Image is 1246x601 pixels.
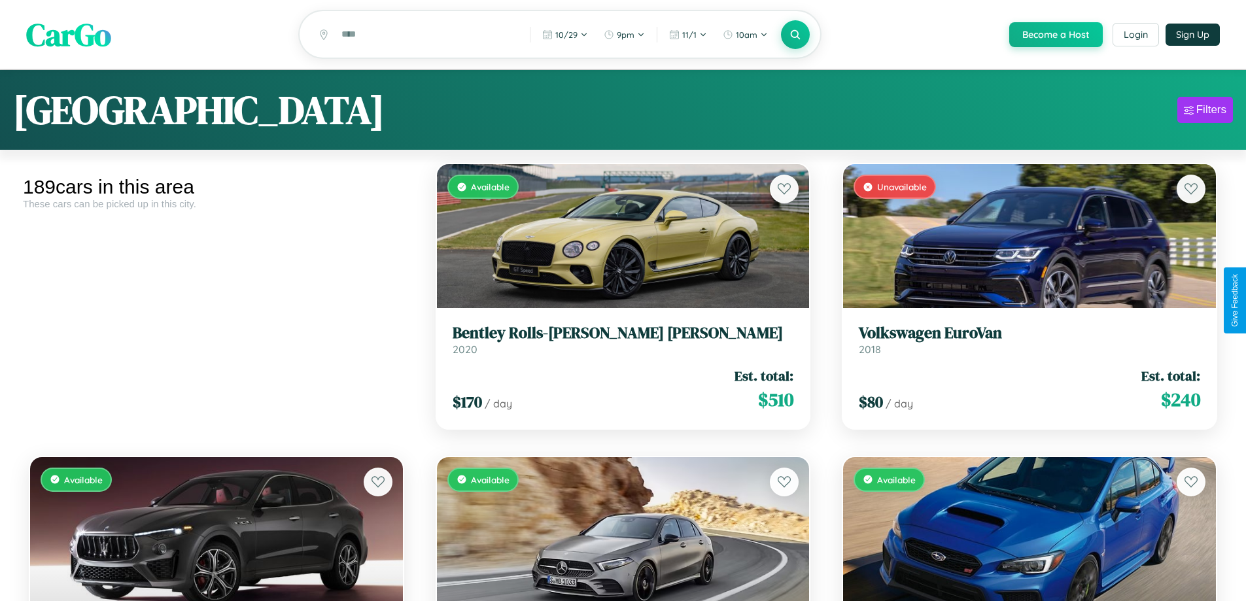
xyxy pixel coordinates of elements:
[23,176,410,198] div: 189 cars in this area
[555,29,578,40] span: 10 / 29
[735,366,793,385] span: Est. total:
[1141,366,1200,385] span: Est. total:
[13,83,385,137] h1: [GEOGRAPHIC_DATA]
[617,29,634,40] span: 9pm
[736,29,757,40] span: 10am
[453,391,482,413] span: $ 170
[597,24,651,45] button: 9pm
[859,324,1200,356] a: Volkswagen EuroVan2018
[886,397,913,410] span: / day
[471,181,510,192] span: Available
[536,24,595,45] button: 10/29
[453,324,794,356] a: Bentley Rolls-[PERSON_NAME] [PERSON_NAME]2020
[26,13,111,56] span: CarGo
[682,29,697,40] span: 11 / 1
[877,474,916,485] span: Available
[716,24,774,45] button: 10am
[1196,103,1226,116] div: Filters
[485,397,512,410] span: / day
[758,386,793,413] span: $ 510
[859,391,883,413] span: $ 80
[64,474,103,485] span: Available
[1113,23,1159,46] button: Login
[859,324,1200,343] h3: Volkswagen EuroVan
[23,198,410,209] div: These cars can be picked up in this city.
[1230,274,1239,327] div: Give Feedback
[663,24,714,45] button: 11/1
[1161,386,1200,413] span: $ 240
[1009,22,1103,47] button: Become a Host
[453,343,477,356] span: 2020
[1166,24,1220,46] button: Sign Up
[453,324,794,343] h3: Bentley Rolls-[PERSON_NAME] [PERSON_NAME]
[471,474,510,485] span: Available
[877,181,927,192] span: Unavailable
[1177,97,1233,123] button: Filters
[859,343,881,356] span: 2018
